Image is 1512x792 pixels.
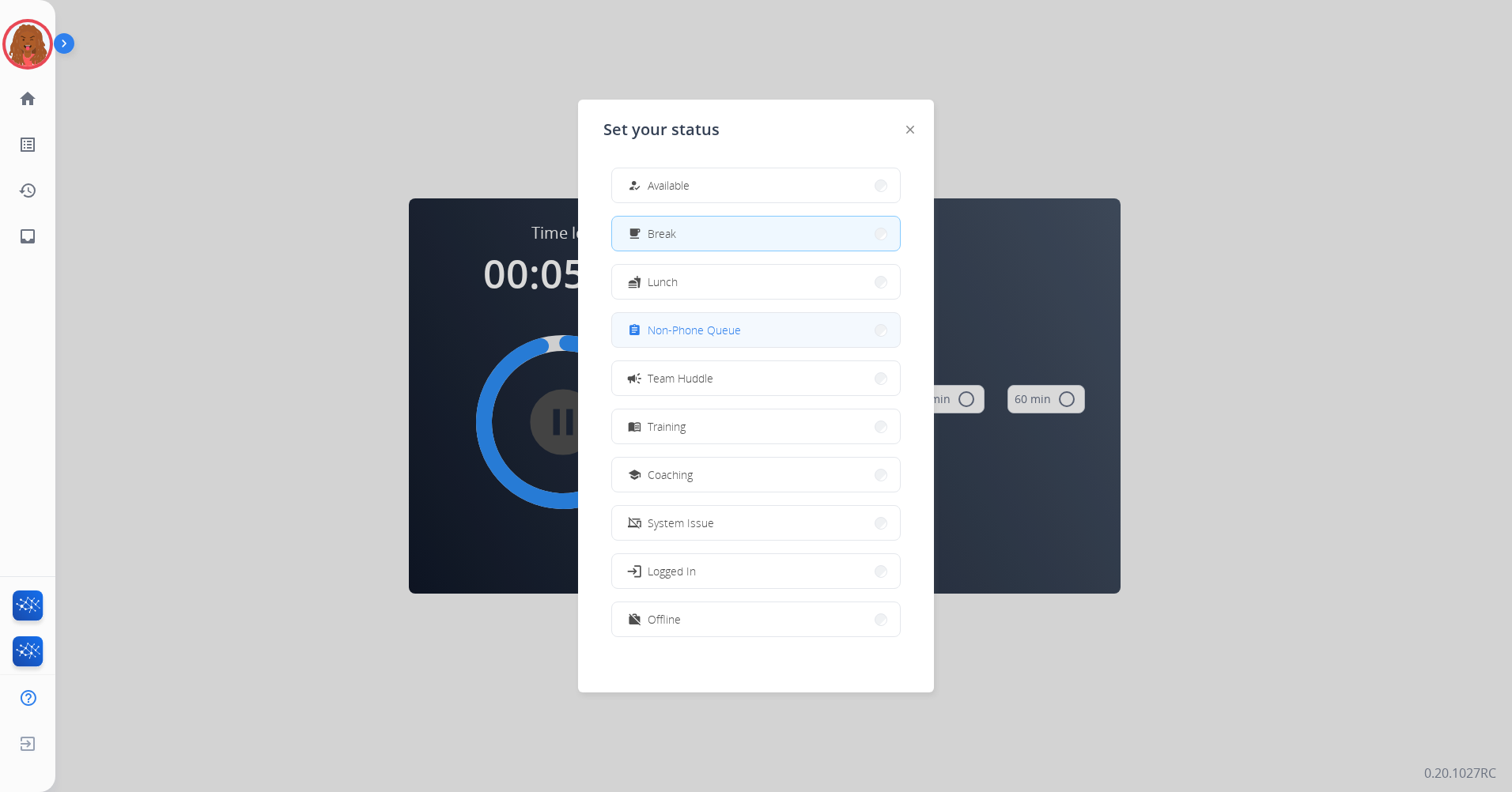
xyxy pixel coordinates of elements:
[628,613,641,626] mat-icon: work_off
[612,313,900,347] button: Non-Phone Queue
[603,119,720,141] span: Set your status
[18,89,37,108] mat-icon: home
[628,516,641,530] mat-icon: phonelink_off
[612,602,900,636] button: Offline
[906,126,914,134] img: close-button
[628,323,641,337] mat-icon: assignment
[612,458,900,492] button: Coaching
[628,468,641,481] mat-icon: school
[18,181,37,200] mat-icon: history
[626,563,642,579] mat-icon: login
[18,227,37,246] mat-icon: inbox
[648,177,690,194] span: Available
[612,554,900,588] button: Logged In
[648,611,681,628] span: Offline
[612,217,900,251] button: Break
[626,370,642,386] mat-icon: campaign
[612,361,900,395] button: Team Huddle
[648,515,714,531] span: System Issue
[612,265,900,299] button: Lunch
[612,409,900,443] button: Training
[1424,764,1496,783] p: 0.20.1027RC
[6,22,50,66] img: avatar
[612,506,900,540] button: System Issue
[612,168,900,202] button: Available
[18,135,37,154] mat-icon: list_alt
[648,273,678,290] span: Lunch
[648,466,693,483] span: Coaching
[628,275,641,289] mat-icon: fastfood
[628,179,641,192] mat-icon: how_to_reg
[648,225,676,242] span: Break
[648,563,696,579] span: Logged In
[648,418,686,435] span: Training
[648,322,741,338] span: Non-Phone Queue
[648,370,713,387] span: Team Huddle
[628,227,641,240] mat-icon: free_breakfast
[628,420,641,433] mat-icon: menu_book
